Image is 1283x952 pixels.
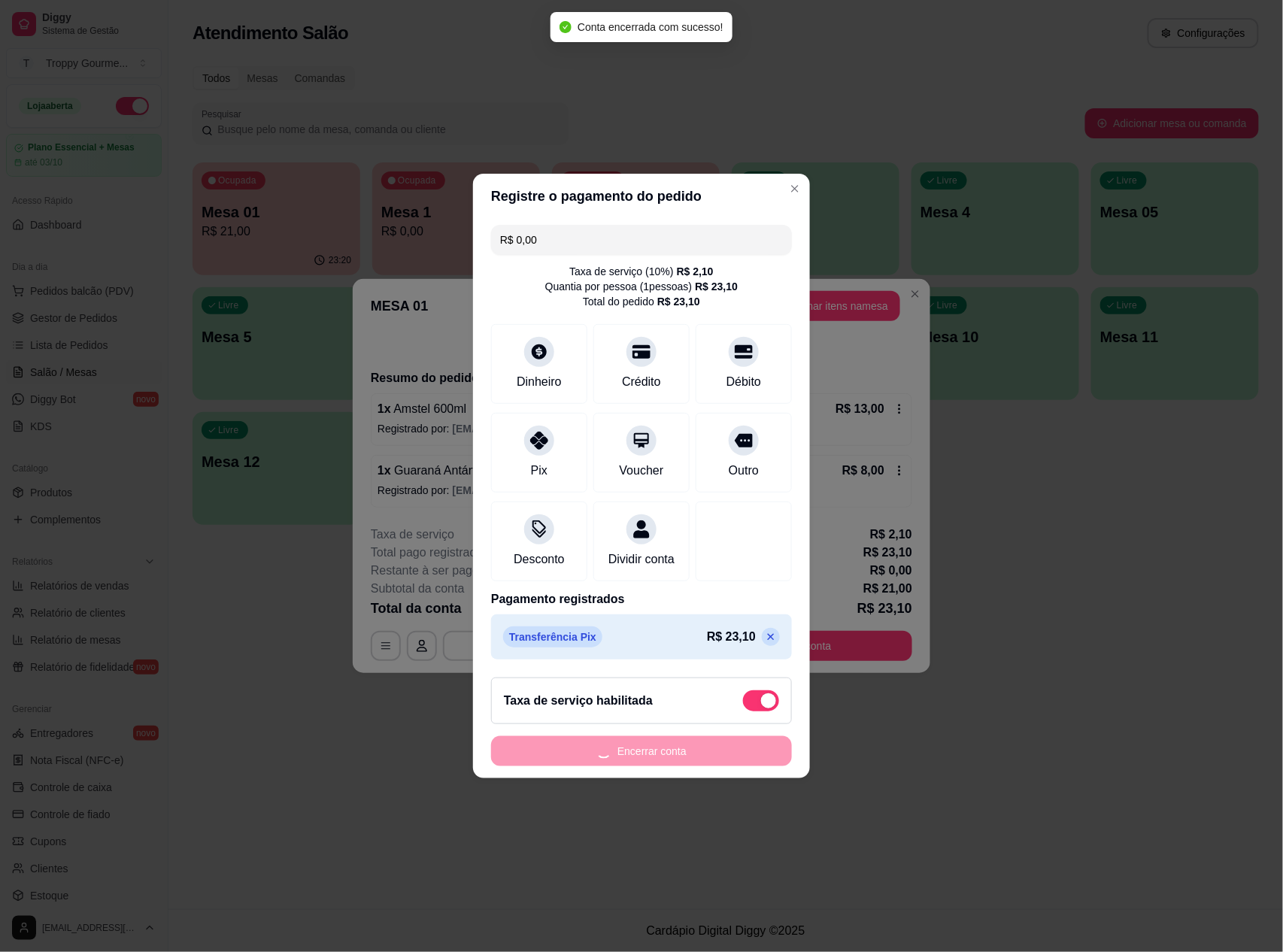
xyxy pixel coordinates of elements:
button: Close [783,177,807,201]
div: Crédito [622,373,661,391]
div: R$ 23,10 [695,279,738,294]
div: Total do pedido [583,294,700,309]
div: R$ 2,10 [677,264,714,279]
input: Ex.: hambúrguer de cordeiro [500,225,783,255]
div: Dividir conta [608,550,675,568]
span: check-circle [560,21,572,33]
div: Taxa de serviço ( 10 %) [569,264,714,279]
p: Transferência Pix [503,626,602,647]
div: R$ 23,10 [657,294,700,309]
header: Registre o pagamento do pedido [473,174,810,219]
div: Débito [726,373,761,391]
div: Dinheiro [517,373,562,391]
span: Conta encerrada com sucesso! [578,21,723,33]
div: Desconto [514,550,565,568]
h2: Taxa de serviço habilitada [504,692,653,710]
div: Voucher [620,462,664,480]
div: Pix [531,462,547,480]
p: R$ 23,10 [707,628,756,646]
div: Quantia por pessoa ( 1 pessoas) [545,279,738,294]
p: Pagamento registrados [491,590,792,608]
div: Outro [729,462,759,480]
